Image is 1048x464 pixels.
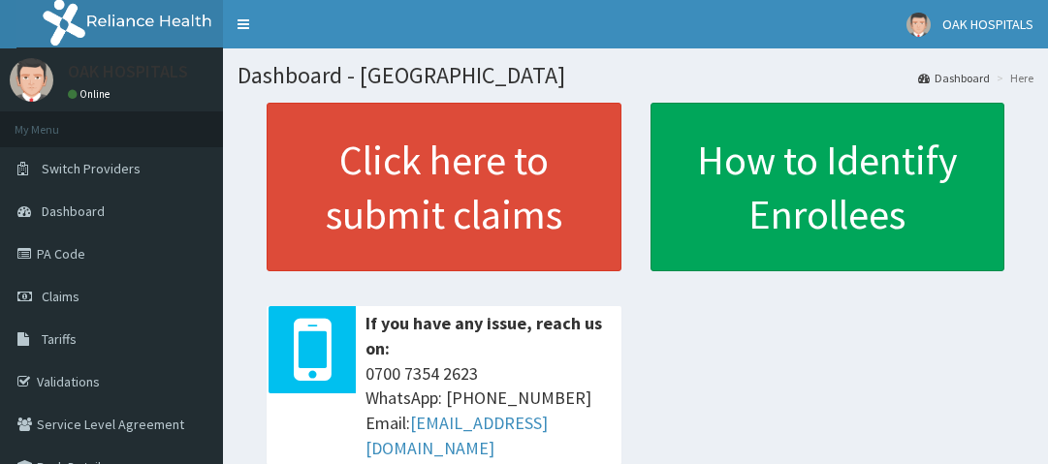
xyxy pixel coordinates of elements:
[68,87,114,101] a: Online
[42,330,77,348] span: Tariffs
[10,58,53,102] img: User Image
[918,70,990,86] a: Dashboard
[238,63,1033,88] h1: Dashboard - [GEOGRAPHIC_DATA]
[942,15,1033,33] span: OAK HOSPITALS
[365,361,612,461] span: 0700 7354 2623 WhatsApp: [PHONE_NUMBER] Email:
[365,412,548,459] a: [EMAIL_ADDRESS][DOMAIN_NAME]
[365,312,602,359] b: If you have any issue, reach us on:
[651,103,1005,271] a: How to Identify Enrollees
[42,288,79,305] span: Claims
[906,13,931,37] img: User Image
[42,160,141,177] span: Switch Providers
[267,103,621,271] a: Click here to submit claims
[68,63,188,80] p: OAK HOSPITALS
[42,202,105,220] span: Dashboard
[992,70,1033,86] li: Here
